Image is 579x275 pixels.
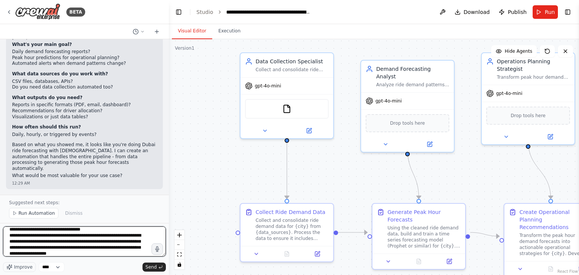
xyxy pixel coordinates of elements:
[497,74,570,80] div: Transform peak hour demand forecasts into actionable operational recommendations for {city}, incl...
[436,257,462,266] button: Open in side panel
[12,132,157,138] li: Daily, hourly, or triggered by events?
[376,82,449,88] div: Analyze ride demand patterns and generate accurate peak hour predictions for {city} over the next...
[15,3,60,20] img: Logo
[255,83,281,89] span: gpt-4o-mini
[558,269,578,273] a: React Flow attribution
[256,58,329,65] div: Data Collection Specialist
[12,84,157,90] li: Do you need data collection automated too?
[12,42,72,47] strong: What's your main goal?
[12,142,157,171] p: Based on what you showed me, it looks like you're doing Dubai ride forecasting with [DEMOGRAPHIC_...
[505,48,532,54] span: Hide Agents
[404,148,423,199] g: Edge from bff30c54-8a48-4733-a3ce-b5a4a92a49fb to abe8a441-60c2-4e50-8446-fcc4037104aa
[496,5,530,19] button: Publish
[12,114,157,120] li: Visualizations or just data tables?
[175,240,184,250] button: zoom out
[12,180,157,186] div: 12:29 AM
[65,210,83,216] span: Dismiss
[256,208,325,216] div: Collect Ride Demand Data
[562,7,573,17] button: Show right sidebar
[146,264,157,270] span: Send
[12,49,157,55] li: Daily demand forecasting reports?
[256,217,329,241] div: Collect and consolidate ride demand data for {city} from {data_sources}. Process the data to ensu...
[212,23,247,39] button: Execution
[175,45,195,51] div: Version 1
[497,58,570,73] div: Operations Planning Strategist
[288,126,330,135] button: Open in side panel
[175,230,184,240] button: zoom in
[388,225,461,249] div: Using the cleaned ride demand data, build and train a time series forecasting model (Prophet or s...
[175,260,184,269] button: toggle interactivity
[491,45,537,57] button: Hide Agents
[376,65,449,80] div: Demand Forecasting Analyst
[283,142,291,199] g: Edge from aa32c892-4ba5-44c1-91c3-e131f4088bb2 to a4b9586b-20aa-4463-a4a0-65c410e7c805
[338,229,367,236] g: Edge from a4b9586b-20aa-4463-a4a0-65c410e7c805 to abe8a441-60c2-4e50-8446-fcc4037104aa
[403,257,435,266] button: No output available
[12,79,157,85] li: CSV files, databases, APIs?
[3,262,36,272] button: Improve
[18,210,55,216] span: Run Automation
[452,5,493,19] button: Download
[464,8,490,16] span: Download
[9,200,160,206] p: Suggested next steps:
[12,71,108,76] strong: What data sources do you work with?
[151,27,163,36] button: Start a new chat
[196,8,311,16] nav: breadcrumb
[271,249,303,258] button: No output available
[533,5,558,19] button: Run
[240,52,334,139] div: Data Collection SpecialistCollect and consolidate ride demand data from multiple sources includin...
[130,27,148,36] button: Switch to previous chat
[508,8,527,16] span: Publish
[9,208,58,218] button: Run Automation
[12,173,157,179] p: What would be most valuable for your use case?
[390,119,425,127] span: Drop tools here
[66,8,85,17] div: BETA
[496,90,522,96] span: gpt-4o-mini
[470,229,499,240] g: Edge from abe8a441-60c2-4e50-8446-fcc4037104aa to a9489213-72a9-4428-abdf-203c06d966f8
[12,55,157,61] li: Peak hour predictions for operational planning?
[12,95,83,100] strong: What outputs do you need?
[304,249,330,258] button: Open in side panel
[152,243,163,255] button: Click to speak your automation idea
[12,102,157,108] li: Reports in specific formats (PDF, email, dashboard)?
[196,9,213,15] a: Studio
[256,67,329,73] div: Collect and consolidate ride demand data from multiple sources including {data_sources} for {city...
[529,132,571,141] button: Open in side panel
[375,98,402,104] span: gpt-4o-mini
[142,263,166,272] button: Send
[481,52,575,145] div: Operations Planning StrategistTransform peak hour demand forecasts into actionable operational re...
[372,203,466,270] div: Generate Peak Hour ForecastsUsing the cleaned ride demand data, build and train a time series for...
[172,23,212,39] button: Visual Editor
[173,7,184,17] button: Hide left sidebar
[360,60,455,153] div: Demand Forecasting AnalystAnalyze ride demand patterns and generate accurate peak hour prediction...
[175,230,184,269] div: React Flow controls
[282,104,291,113] img: FileReadTool
[524,141,554,199] g: Edge from 43c1fe01-ad42-4d40-80b9-6e9443643be3 to a9489213-72a9-4428-abdf-203c06d966f8
[408,140,451,149] button: Open in side panel
[535,264,567,273] button: No output available
[388,208,461,223] div: Generate Peak Hour Forecasts
[12,124,81,130] strong: How often should this run?
[12,61,157,67] li: Automated alerts when demand patterns change?
[61,208,86,218] button: Dismiss
[545,8,555,16] span: Run
[12,108,157,114] li: Recommendations for driver allocation?
[14,264,32,270] span: Improve
[511,112,546,119] span: Drop tools here
[240,203,334,262] div: Collect Ride Demand DataCollect and consolidate ride demand data for {city} from {data_sources}. ...
[175,250,184,260] button: fit view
